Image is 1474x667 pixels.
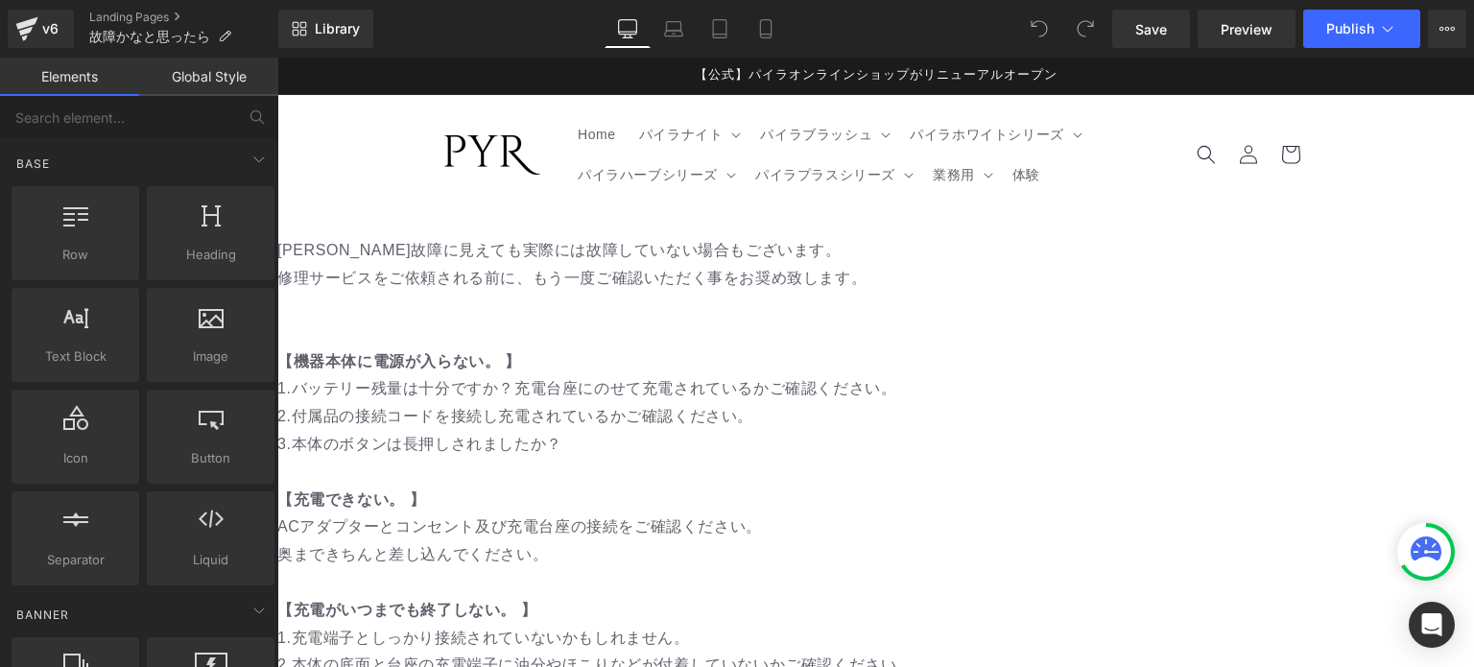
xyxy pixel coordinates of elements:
span: Base [14,155,52,173]
a: New Library [278,10,373,48]
span: パイラナイト [362,68,446,85]
span: パイラホワイトシリーズ [632,68,787,85]
a: Preview [1198,10,1296,48]
summary: パイラブラッシュ [471,57,621,97]
a: v6 [8,10,74,48]
span: Image [153,346,269,367]
summary: パイラホワイトシリーズ [621,57,813,97]
div: v6 [38,16,62,41]
img: PYR KNIGHT [167,78,263,117]
span: パイラプラスシリーズ [478,108,618,126]
span: Library [315,20,360,37]
span: Home [300,68,339,85]
summary: パイラナイト [350,57,472,97]
a: Laptop [651,10,697,48]
button: Redo [1066,10,1105,48]
span: 体験 [735,108,763,126]
summary: 業務用 [644,97,724,137]
a: PYR KNIGHT [159,70,270,124]
span: パイラブラッシュ [483,68,595,85]
span: パイラハーブシリーズ [300,108,440,126]
a: Tablet [697,10,743,48]
span: Liquid [153,550,269,570]
button: Undo [1020,10,1058,48]
div: Open Intercom Messenger [1409,602,1455,648]
span: Publish [1326,21,1374,36]
a: Home [289,57,350,97]
span: Text Block [17,346,133,367]
span: Save [1135,19,1167,39]
span: Button [153,448,269,468]
a: Landing Pages [89,10,278,25]
a: Global Style [139,58,278,96]
span: 業務用 [655,108,698,126]
span: Preview [1221,19,1272,39]
span: Separator [17,550,133,570]
a: Desktop [605,10,651,48]
a: Mobile [743,10,789,48]
summary: パイラプラスシリーズ [466,97,644,137]
summary: パイラハーブシリーズ [289,97,466,137]
span: Icon [17,448,133,468]
a: 体験 [724,97,774,137]
button: Publish [1303,10,1420,48]
span: 【公式】パイラオンラインショップがリニューアルオープン [417,10,780,24]
span: Row [17,245,133,265]
span: 故障かなと思ったら [89,29,210,44]
span: Banner [14,606,71,624]
button: More [1428,10,1466,48]
span: Heading [153,245,269,265]
summary: 検索 [908,76,950,118]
